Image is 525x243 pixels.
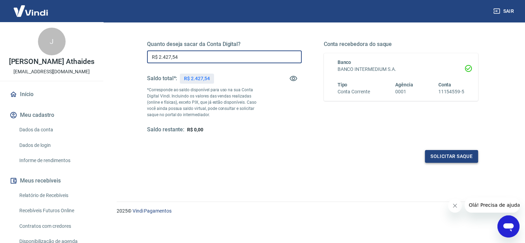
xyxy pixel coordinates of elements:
h6: BANCO INTERMEDIUM S.A. [338,66,465,73]
button: Solicitar saque [425,150,478,163]
a: Vindi Pagamentos [133,208,172,214]
button: Meus recebíveis [8,173,95,188]
h6: 11154559-5 [438,88,464,95]
button: Meu cadastro [8,108,95,123]
span: Agência [395,82,413,87]
a: Informe de rendimentos [17,153,95,168]
iframe: Mensagem da empresa [465,197,519,213]
span: Tipo [338,82,348,87]
a: Dados da conta [17,123,95,137]
h6: Conta Corrente [338,88,370,95]
p: *Corresponde ao saldo disponível para uso na sua Conta Digital Vindi. Incluindo os valores das ve... [147,87,263,118]
a: Relatório de Recebíveis [17,188,95,203]
p: 2025 © [117,207,508,215]
img: Vindi [8,0,53,21]
h5: Saldo restante: [147,126,184,133]
div: J [38,28,66,55]
span: Conta [438,82,451,87]
button: Sair [492,5,517,18]
p: R$ 2.427,54 [184,75,210,82]
h5: Saldo total*: [147,75,177,82]
h5: Conta recebedora do saque [324,41,478,48]
span: Banco [338,59,351,65]
h5: Quanto deseja sacar da Conta Digital? [147,41,302,48]
a: Início [8,87,95,102]
h6: 0001 [395,88,413,95]
iframe: Fechar mensagem [448,199,462,213]
a: Recebíveis Futuros Online [17,204,95,218]
p: [EMAIL_ADDRESS][DOMAIN_NAME] [13,68,90,75]
a: Contratos com credores [17,219,95,233]
a: Dados de login [17,138,95,152]
span: R$ 0,00 [187,127,203,132]
span: Olá! Precisa de ajuda? [4,5,58,10]
p: [PERSON_NAME] Athaides [9,58,95,65]
iframe: Botão para abrir a janela de mensagens [497,215,519,237]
